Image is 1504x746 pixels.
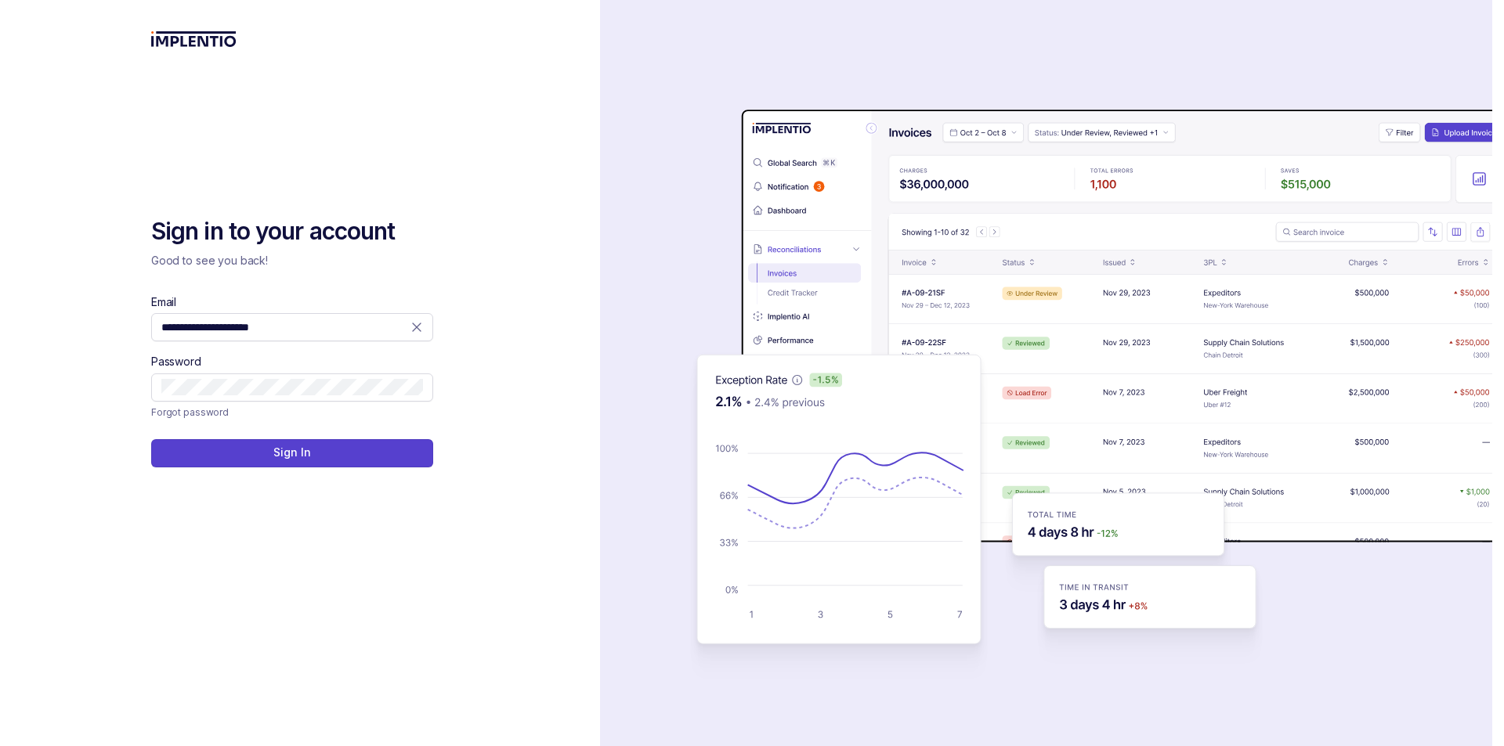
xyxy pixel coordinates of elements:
label: Email [151,294,176,310]
p: Good to see you back! [151,253,433,268]
img: logo [151,31,237,47]
button: Sign In [151,439,433,467]
a: Link Forgot password [151,405,229,420]
p: Forgot password [151,405,229,420]
h2: Sign in to your account [151,216,433,247]
label: Password [151,354,201,369]
p: Sign In [273,445,310,460]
